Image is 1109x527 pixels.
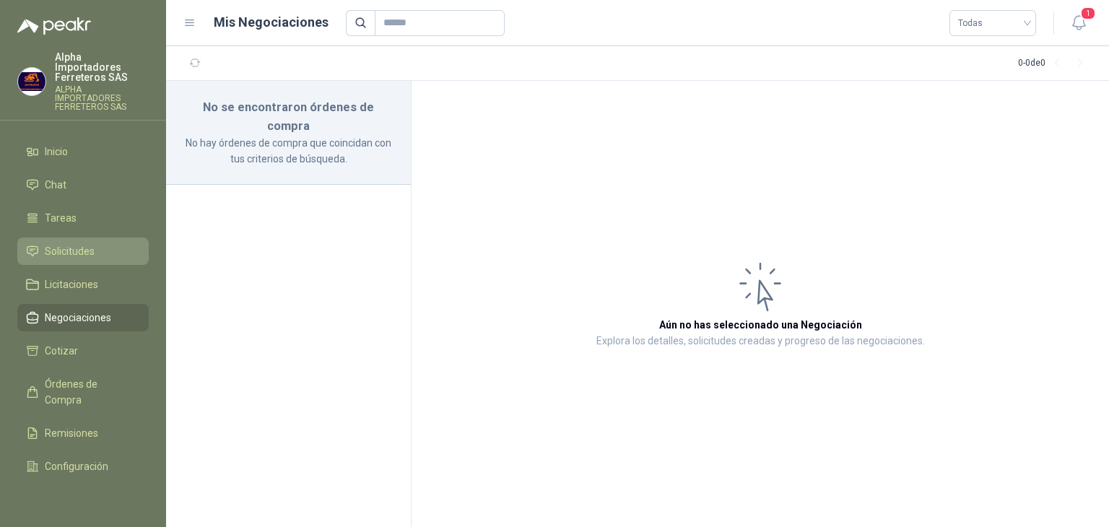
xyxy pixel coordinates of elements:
[1080,6,1096,20] span: 1
[45,425,98,441] span: Remisiones
[183,98,393,135] h3: No se encontraron órdenes de compra
[183,135,393,167] p: No hay órdenes de compra que coincidan con tus criterios de búsqueda.
[17,138,149,165] a: Inicio
[45,177,66,193] span: Chat
[18,68,45,95] img: Company Logo
[17,337,149,365] a: Cotizar
[1018,52,1092,75] div: 0 - 0 de 0
[17,453,149,480] a: Configuración
[45,243,95,259] span: Solicitudes
[45,458,108,474] span: Configuración
[958,12,1027,34] span: Todas
[17,171,149,199] a: Chat
[45,210,77,226] span: Tareas
[17,204,149,232] a: Tareas
[214,12,329,32] h1: Mis Negociaciones
[659,317,862,333] h3: Aún no has seleccionado una Negociación
[45,343,78,359] span: Cotizar
[17,238,149,265] a: Solicitudes
[45,376,135,408] span: Órdenes de Compra
[17,370,149,414] a: Órdenes de Compra
[55,52,149,82] p: Alpha Importadores Ferreteros SAS
[17,486,149,513] a: Manuales y ayuda
[45,276,98,292] span: Licitaciones
[45,492,127,508] span: Manuales y ayuda
[17,17,91,35] img: Logo peakr
[1066,10,1092,36] button: 1
[596,333,925,350] p: Explora los detalles, solicitudes creadas y progreso de las negociaciones.
[17,419,149,447] a: Remisiones
[17,271,149,298] a: Licitaciones
[45,310,111,326] span: Negociaciones
[17,304,149,331] a: Negociaciones
[45,144,68,160] span: Inicio
[55,85,149,111] p: ALPHA IMPORTADORES FERRETEROS SAS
